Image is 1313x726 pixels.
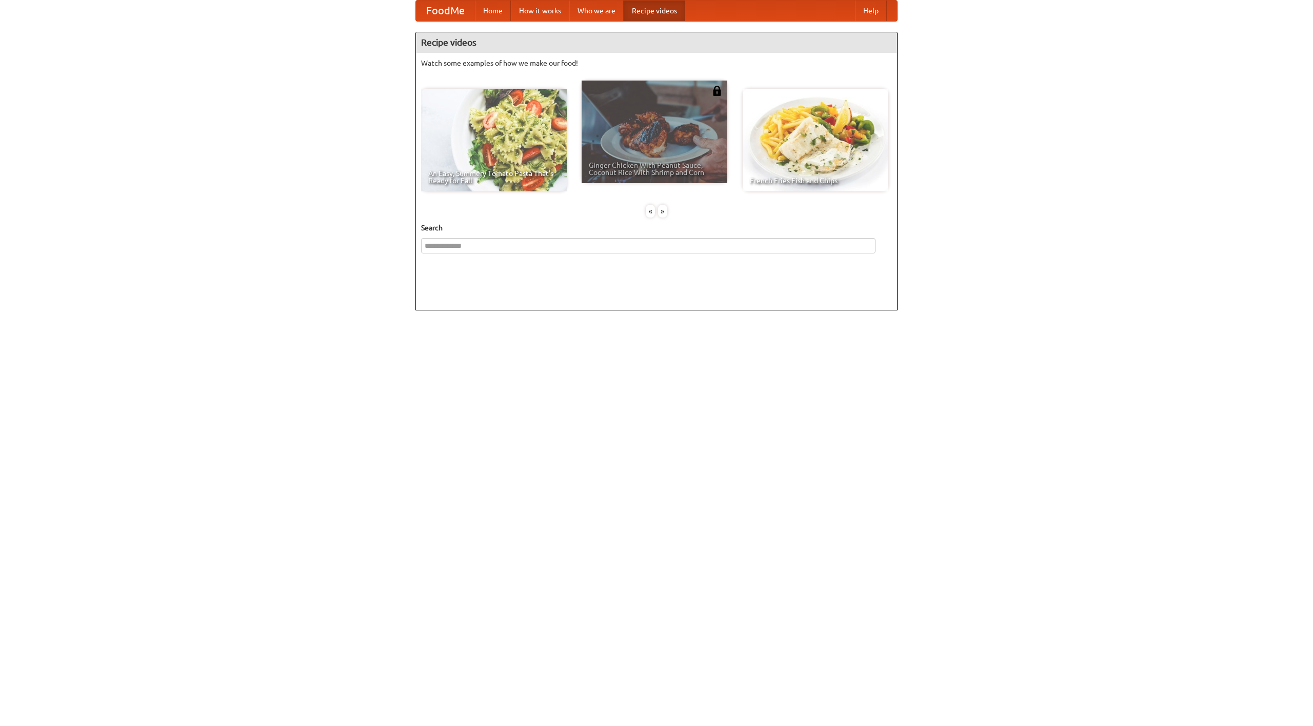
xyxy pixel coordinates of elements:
[421,89,567,191] a: An Easy, Summery Tomato Pasta That's Ready for Fall
[416,32,897,53] h4: Recipe videos
[421,58,892,68] p: Watch some examples of how we make our food!
[712,86,722,96] img: 483408.png
[421,223,892,233] h5: Search
[569,1,624,21] a: Who we are
[475,1,511,21] a: Home
[658,205,667,218] div: »
[750,177,881,184] span: French Fries Fish and Chips
[624,1,685,21] a: Recipe videos
[743,89,888,191] a: French Fries Fish and Chips
[511,1,569,21] a: How it works
[855,1,887,21] a: Help
[428,170,560,184] span: An Easy, Summery Tomato Pasta That's Ready for Fall
[646,205,655,218] div: «
[416,1,475,21] a: FoodMe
